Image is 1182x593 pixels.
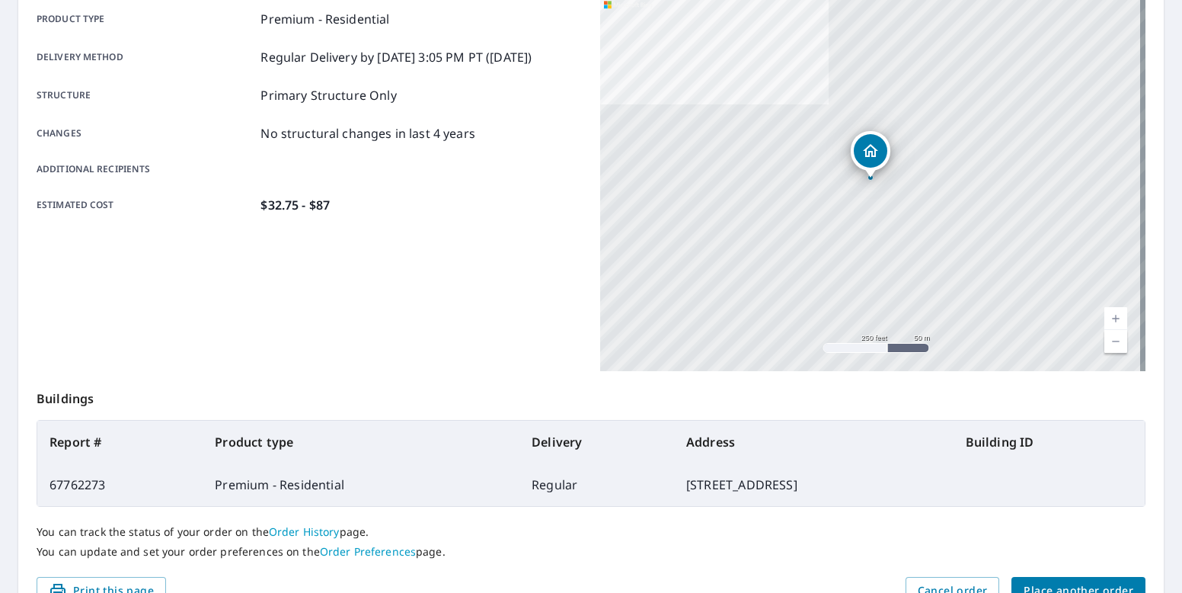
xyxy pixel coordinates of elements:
[37,124,254,143] p: Changes
[519,421,674,463] th: Delivery
[260,48,532,66] p: Regular Delivery by [DATE] 3:05 PM PT ([DATE])
[260,10,389,28] p: Premium - Residential
[203,463,519,506] td: Premium - Residential
[203,421,519,463] th: Product type
[851,131,890,178] div: Dropped pin, building 1, Residential property, 216 W Seminary St Liberty, IN 47353
[37,162,254,176] p: Additional recipients
[260,86,396,104] p: Primary Structure Only
[37,371,1145,420] p: Buildings
[674,463,954,506] td: [STREET_ADDRESS]
[37,525,1145,539] p: You can track the status of your order on the page.
[37,10,254,28] p: Product type
[37,545,1145,559] p: You can update and set your order preferences on the page.
[260,124,475,143] p: No structural changes in last 4 years
[37,48,254,66] p: Delivery method
[37,463,203,506] td: 67762273
[37,196,254,214] p: Estimated cost
[37,421,203,463] th: Report #
[1104,330,1127,353] a: Current Level 17, Zoom Out
[320,544,416,559] a: Order Preferences
[954,421,1145,463] th: Building ID
[260,196,330,214] p: $32.75 - $87
[674,421,954,463] th: Address
[37,86,254,104] p: Structure
[519,463,674,506] td: Regular
[1104,307,1127,330] a: Current Level 17, Zoom In
[269,524,340,539] a: Order History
